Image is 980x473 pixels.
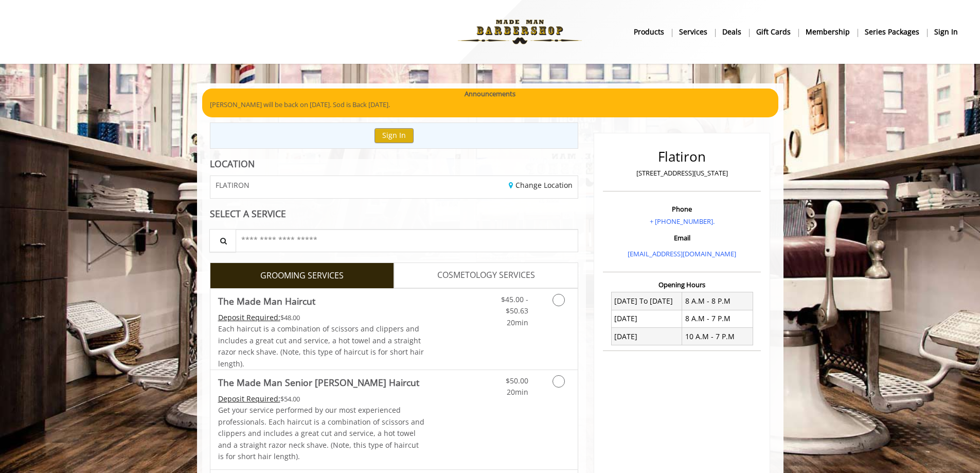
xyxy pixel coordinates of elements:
[627,24,672,39] a: Productsproducts
[749,24,798,39] a: Gift cardsgift cards
[506,376,528,386] span: $50.00
[934,26,958,38] b: sign in
[650,217,715,226] a: + [PHONE_NUMBER].
[756,26,791,38] b: gift cards
[603,281,761,288] h3: Opening Hours
[858,24,927,39] a: Series packagesSeries packages
[605,205,758,213] h3: Phone
[611,328,682,345] td: [DATE]
[218,394,280,404] span: This service needs some Advance to be paid before we block your appointment
[682,310,753,327] td: 8 A.M - 7 P.M
[682,292,753,310] td: 8 A.M - 8 P.M
[210,99,771,110] p: [PERSON_NAME] will be back on [DATE]. Sod is Back [DATE].
[507,318,528,327] span: 20min
[465,89,515,99] b: Announcements
[634,26,664,38] b: products
[260,269,344,283] span: GROOMING SERVICES
[375,128,414,143] button: Sign In
[218,393,425,405] div: $54.00
[209,229,236,252] button: Service Search
[715,24,749,39] a: DealsDeals
[806,26,850,38] b: Membership
[605,149,758,164] h2: Flatiron
[437,269,535,282] span: COSMETOLOGY SERVICES
[605,234,758,241] h3: Email
[628,249,736,258] a: [EMAIL_ADDRESS][DOMAIN_NAME]
[798,24,858,39] a: MembershipMembership
[507,387,528,397] span: 20min
[218,405,425,462] p: Get your service performed by our most experienced professionals. Each haircut is a combination o...
[216,181,250,189] span: FLATIRON
[218,294,315,308] b: The Made Man Haircut
[501,294,528,316] span: $45.00 - $50.63
[679,26,707,38] b: Services
[722,26,741,38] b: Deals
[611,292,682,310] td: [DATE] To [DATE]
[218,324,424,368] span: Each haircut is a combination of scissors and clippers and includes a great cut and service, a ho...
[682,328,753,345] td: 10 A.M - 7 P.M
[865,26,919,38] b: Series packages
[218,312,280,322] span: This service needs some Advance to be paid before we block your appointment
[509,180,573,190] a: Change Location
[605,168,758,179] p: [STREET_ADDRESS][US_STATE]
[210,209,579,219] div: SELECT A SERVICE
[218,312,425,323] div: $48.00
[927,24,965,39] a: sign insign in
[611,310,682,327] td: [DATE]
[449,4,591,60] img: Made Man Barbershop logo
[672,24,715,39] a: ServicesServices
[218,375,419,390] b: The Made Man Senior [PERSON_NAME] Haircut
[210,157,255,170] b: LOCATION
